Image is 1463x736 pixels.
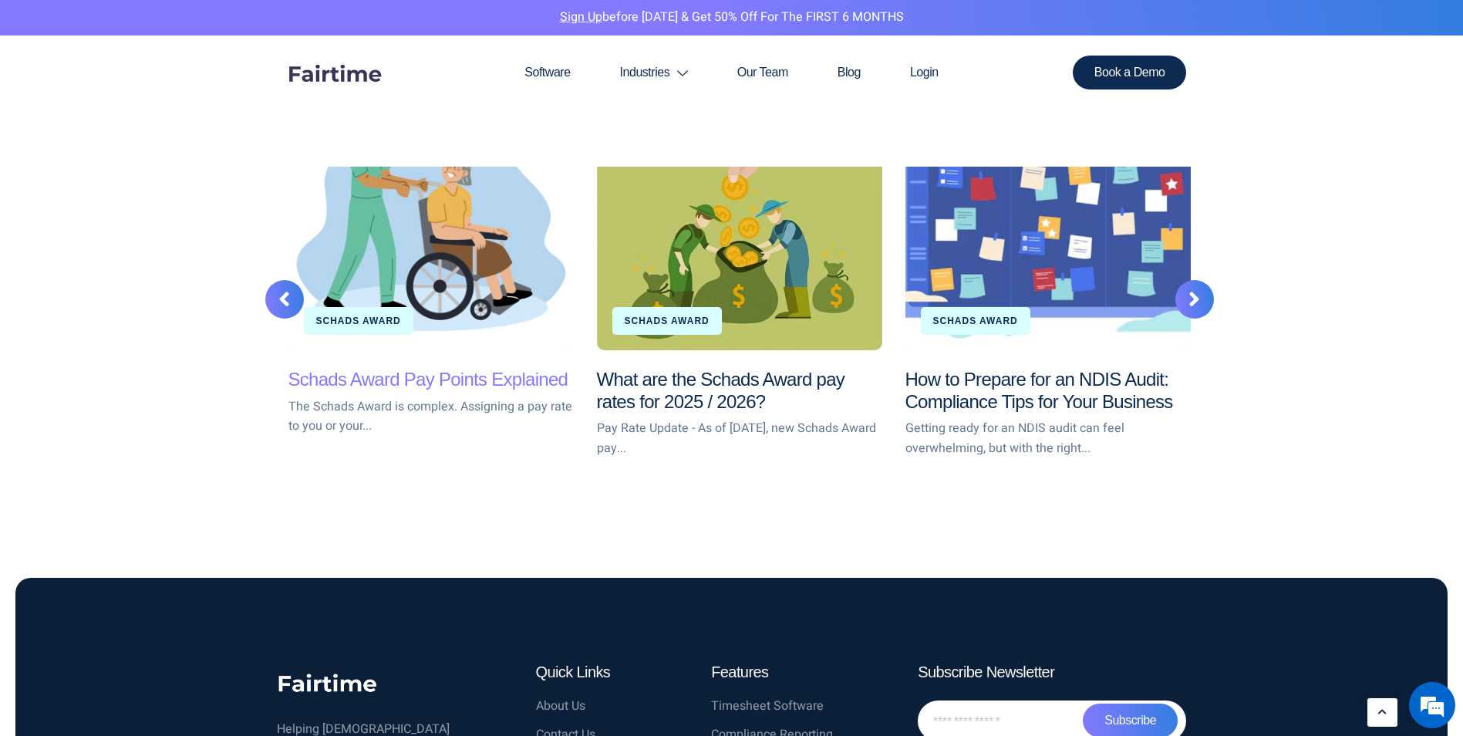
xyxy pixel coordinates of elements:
[1367,698,1397,727] a: Learn More
[713,35,813,110] a: Our Team
[80,86,259,106] div: Chat with us now
[536,697,696,717] a: About Us
[711,663,871,681] h4: Features
[595,35,713,110] a: Industries
[560,8,602,26] a: Sign Up
[597,369,845,412] a: What are the Schads Award pay rates for 2025 / 2026?
[12,8,1451,28] p: before [DATE] & Get 50% Off for the FIRST 6 MONTHS
[89,194,213,350] span: We're online!
[625,316,710,326] a: Schads Award
[711,697,824,717] span: Timesheet Software
[500,35,595,110] a: Software
[316,316,401,326] a: Schads Award
[933,316,1018,326] a: Schads Award
[288,397,574,437] p: The Schads Award is complex. Assigning a pay rate to you or your...
[905,369,1173,412] a: How to Prepare for an NDIS Audit: Compliance Tips for Your Business
[711,697,871,717] a: Timesheet Software
[536,663,696,681] h4: Quick Links
[288,83,574,350] a: Schads Award Pay Points Explained
[1094,66,1165,79] span: Book a Demo
[253,8,290,45] div: Minimize live chat window
[597,419,882,458] p: Pay Rate Update - As of [DATE], new Schads Award pay...
[8,421,294,475] textarea: Type your message and hit 'Enter'
[905,419,1191,458] p: Getting ready for an NDIS audit can feel overwhelming, but with the right...
[1073,56,1187,89] a: Book a Demo
[597,83,882,350] a: What are the Schads Award pay rates for 2025 / 2026?
[813,35,885,110] a: Blog
[536,697,585,717] span: About Us
[905,83,1191,350] a: How to Prepare for an NDIS Audit: Compliance Tips for Your Business
[288,369,568,390] a: Schads Award Pay Points Explained
[885,35,963,110] a: Login
[918,663,1186,681] h4: Subscribe Newsletter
